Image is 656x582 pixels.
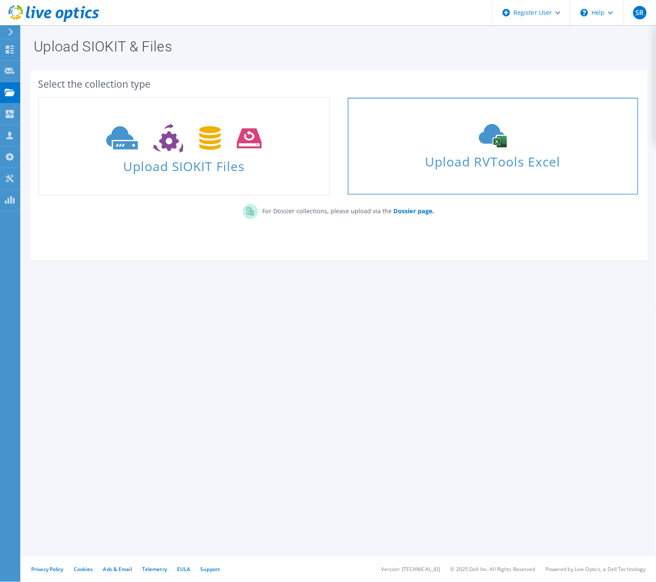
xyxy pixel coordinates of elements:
p: For Dossier collections, please upload via the [258,204,434,216]
a: Support [200,566,220,573]
a: Upload RVTools Excel [347,97,639,196]
div: Select the collection type [38,79,639,89]
li: Version: [TECHNICAL_ID] [381,566,441,573]
a: Dossier page. [392,207,434,215]
li: © 2025 Dell Inc. All Rights Reserved [451,566,535,573]
b: Dossier page. [393,207,434,215]
a: Cookies [74,566,93,573]
a: Telemetry [142,566,167,573]
a: Ads & Email [103,566,132,573]
li: Powered by Live Optics, a Dell Technology [546,566,646,573]
svg: \n [581,9,588,16]
a: Privacy Policy [31,566,64,573]
h1: Upload SIOKIT & Files [34,39,639,54]
span: SR [633,6,647,19]
a: Upload SIOKIT Files [38,97,330,196]
a: EULA [177,566,190,573]
span: Upload RVTools Excel [348,150,638,169]
span: Upload SIOKIT Files [39,155,329,173]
